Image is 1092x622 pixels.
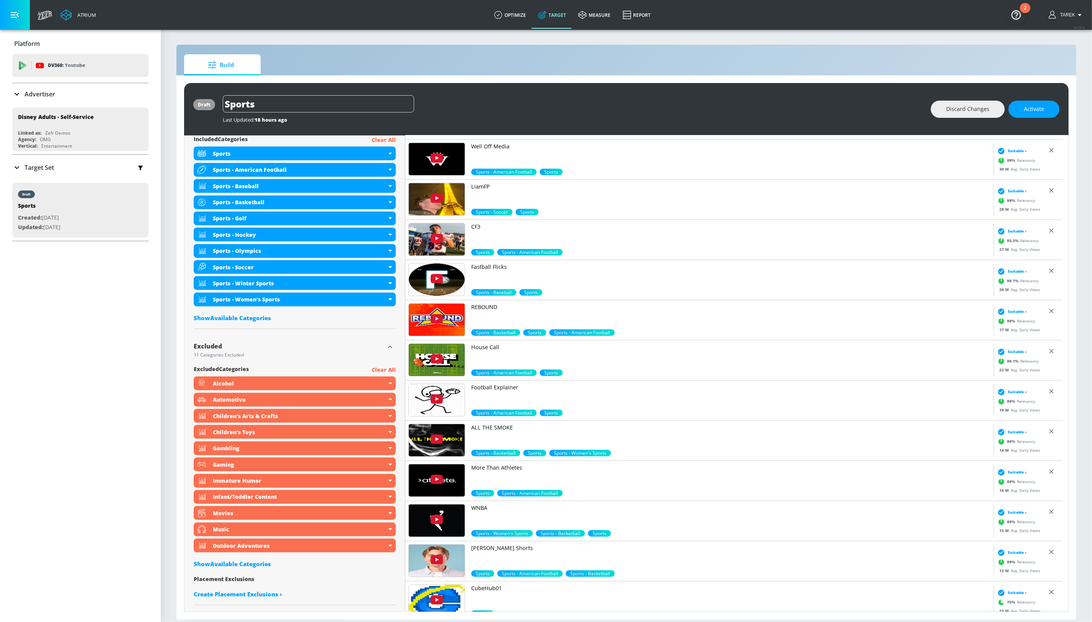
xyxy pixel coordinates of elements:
a: Create Placement Exclusions › [194,590,396,598]
div: Suitable › [996,147,1027,155]
a: CubeHub01 [471,585,991,611]
span: excluded Categories [194,365,249,375]
div: Gambling [194,441,396,455]
a: CF3 [471,223,991,249]
span: 18 hours ago [255,116,287,123]
span: Sports - Basketball [471,329,520,336]
div: Relevancy [996,275,1039,287]
div: 99.1% [471,370,537,376]
p: Target Set [24,163,54,172]
span: Suitable › [1008,590,1027,596]
div: Sports [18,202,60,213]
div: Sports - Olympics [194,244,396,258]
div: Avg. Daily Views [996,447,1040,453]
div: Music [194,523,396,536]
div: Sports - Hockey [213,231,387,238]
div: Movies [194,506,396,520]
div: Suitable › [996,508,1027,516]
span: 26 M [999,287,1011,292]
div: 2 [1024,8,1027,18]
div: Suitable › [996,549,1027,556]
div: 70.0% [566,570,615,577]
span: Sports - Baseball [471,289,516,296]
span: 99.1 % [1007,278,1020,284]
p: [PERSON_NAME] Shorts [471,544,991,552]
span: Sports - Women's Sports [549,450,611,456]
div: Immature Humor [213,477,387,484]
button: Discard Changes [931,101,1005,118]
span: Sports [540,370,563,376]
div: 99.1% [471,289,516,296]
div: Relevancy [996,596,1035,608]
span: Suitable › [1008,469,1027,475]
span: 22 M [999,367,1011,372]
span: Sports - American Football [471,169,537,175]
img: UUDBSg12JN9nvYR3cyt7BsGg [409,223,465,256]
span: 99 % [1007,158,1017,163]
img: UUmLhtpgqfxy5x332gktZ-IQ [409,384,465,416]
div: Sports - Women's Sports [194,293,396,306]
span: Build [192,56,250,74]
div: Infant/Toddler Content [213,493,387,500]
div: Platform [12,33,149,54]
div: Relevancy [996,315,1035,327]
a: LiamFP [471,183,991,209]
div: Suitable › [996,428,1027,436]
span: Sports [519,289,542,296]
div: Sports - Winter Sports [194,276,396,290]
div: Disney Adults - Self-Service [18,113,94,120]
div: 99.0% [471,410,537,416]
div: 99.0% [519,289,542,296]
span: Sports [540,169,563,175]
div: Immature Humor [194,474,396,488]
span: Suitable › [1008,349,1027,355]
span: Suitable › [1008,188,1027,194]
div: Sports - Basketball [194,195,396,209]
div: Avg. Daily Views [996,407,1040,413]
div: Automotive [194,393,396,407]
span: 17 M [999,327,1011,332]
div: Agency: [18,136,36,143]
span: 99.1 % [1007,358,1020,364]
span: 30 M [999,166,1011,171]
div: Avg. Daily Views [996,367,1040,373]
p: Well Off Media [471,143,991,150]
button: Tarek [1049,10,1084,20]
p: Youtube [65,61,85,69]
img: UUZVeJALB98RwwOLOH2aVdGw [409,264,465,296]
div: Sports - Olympics [213,247,387,254]
div: Gaming [213,461,387,468]
div: 11 Categories Excluded [194,353,384,357]
p: Advertiser [24,90,55,98]
span: Discard Changes [946,104,989,114]
p: WNBA [471,504,991,512]
div: Sports - Hockey [194,228,396,241]
div: ShowAvailable Categories [194,314,396,322]
p: Fastball Flicks [471,263,991,271]
span: Sports - American Football [497,249,563,256]
div: Excluded [194,343,384,349]
a: House Call [471,344,991,370]
div: 99.0% [523,329,546,336]
div: Zefr Demos [45,130,70,136]
div: 99.0% [523,450,546,456]
span: Suitable › [1008,550,1027,555]
a: More Than Athletes [471,464,991,490]
div: Infant/Toddler Content [194,490,396,504]
p: Clear All [372,365,396,375]
a: Atrium [60,9,96,21]
div: Relevancy [996,436,1035,447]
div: Suitable › [996,267,1027,275]
span: Sports [471,611,494,617]
img: UUAQT5PJUvzCz-OXSiRcF1iQ [409,464,465,497]
span: Suitable › [1008,228,1027,234]
span: v 4.25.4 [1074,25,1084,29]
a: Well Off Media [471,143,991,169]
div: 70.0% [471,611,494,617]
span: 12 M [999,568,1011,573]
span: Sports - Soccer [471,209,513,215]
span: Suitable › [1008,309,1027,314]
div: Suitable › [996,227,1027,235]
div: 99.0% [588,530,611,537]
span: Sports - American Football [497,570,563,577]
